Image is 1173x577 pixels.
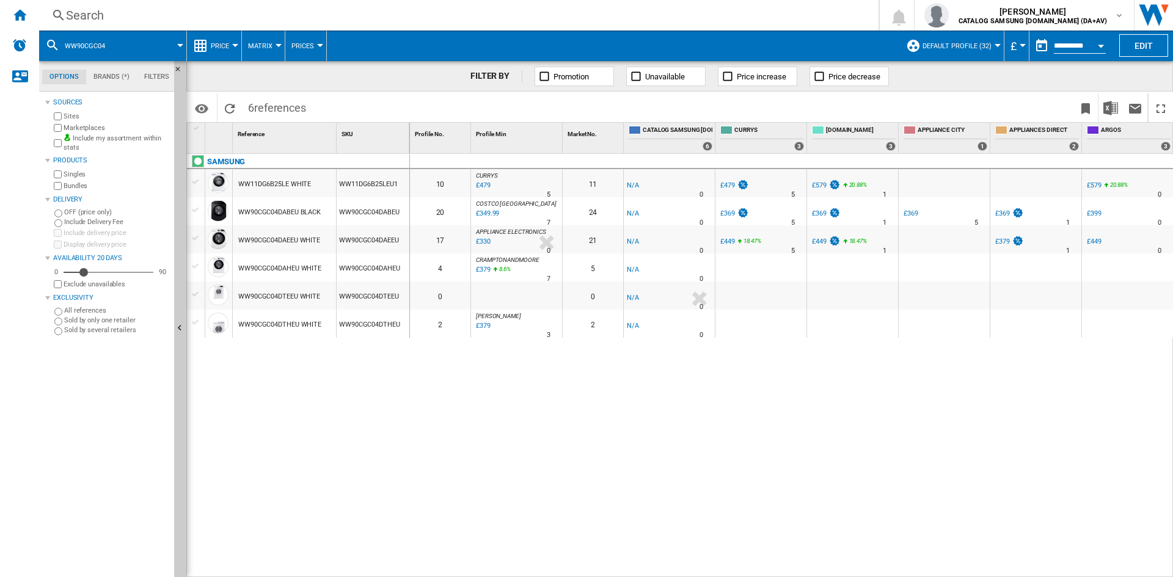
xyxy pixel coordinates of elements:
div: £369 [904,209,918,217]
span: references [254,101,306,114]
div: Profile Min Sort None [473,123,562,142]
div: WW90CGC04DTEEU WHITE [238,283,320,311]
i: % [498,264,505,278]
div: 2 offers sold by APPLIANCES DIRECT [1069,142,1079,151]
div: £579 [812,181,827,189]
div: 2 [563,310,623,338]
div: 21 [563,225,623,253]
div: WW11DG6B25LE WHITE [238,170,311,198]
span: Price increase [737,72,786,81]
input: Include delivery price [54,229,62,237]
span: ARGOS [1101,126,1171,136]
md-tab-item: Brands (*) [86,70,137,84]
div: 4 [410,253,470,281]
span: CURRYS [476,172,497,179]
div: £479 [718,180,749,192]
button: Matrix [248,31,279,61]
div: Delivery Time : 0 day [700,217,703,229]
div: Delivery Time : 1 day [1066,217,1070,229]
button: ww90cgc04 [65,31,117,61]
div: Delivery Time : 0 day [700,273,703,285]
div: Delivery Time : 1 day [1066,245,1070,257]
div: £399 [1085,208,1102,220]
input: Singles [54,170,62,178]
b: CATALOG SAMSUNG [DOMAIN_NAME] (DA+AV) [959,17,1107,25]
div: N/A [627,264,639,276]
button: Send this report by email [1123,93,1147,122]
div: 0 [563,281,623,310]
div: £379 [993,236,1024,248]
button: Default profile (32) [923,31,998,61]
div: 10 [410,169,470,197]
label: Include Delivery Fee [64,217,169,227]
md-tab-item: Options [42,70,86,84]
md-slider: Availability [64,266,153,278]
button: Price decrease [809,67,889,86]
div: £449 [718,236,735,248]
span: CRAMPTONANDMOORE [476,256,539,263]
div: WW90CGC04DABEU [337,197,409,225]
div: £369 [720,209,735,217]
label: OFF (price only) [64,208,169,217]
img: promotionV3.png [1012,236,1024,246]
div: £369 [810,208,841,220]
img: alerts-logo.svg [12,38,27,53]
label: Sold by several retailers [64,325,169,335]
div: Delivery Time : 0 day [700,301,703,313]
div: Price [193,31,235,61]
img: promotionV3.png [828,180,841,190]
div: 0 [410,281,470,310]
i: % [848,180,855,194]
span: Profile Min [476,131,506,137]
button: Open calendar [1090,33,1112,55]
div: N/A [627,292,639,304]
div: WW90CGC04DABEU BLACK [238,198,321,227]
div: Last updated : Thursday, 18 September 2025 05:02 [474,208,499,220]
div: Click to filter on that brand [207,154,245,169]
div: 20 [410,197,470,225]
input: OFF (price only) [54,209,62,217]
span: APPLIANCE CITY [918,126,987,136]
div: CATALOG SAMSUNG [DOMAIN_NAME] (DA+AV) 6 offers sold by CATALOG SAMSUNG UK.IE (DA+AV) [626,123,715,153]
div: Delivery Time : 0 day [547,245,550,257]
div: Delivery [53,195,169,205]
div: Products [53,156,169,165]
div: Last updated : Wednesday, 17 September 2025 10:29 [474,180,491,192]
div: 0 [51,267,61,277]
span: Reference [238,131,265,137]
div: N/A [627,208,639,220]
div: Delivery Time : 1 day [883,245,886,257]
span: 18.47 [849,238,863,244]
div: Prices [291,31,320,61]
div: £369 [718,208,749,220]
span: 20.88 [1110,181,1124,188]
div: £449 [812,238,827,245]
img: profile.jpg [924,3,949,27]
label: Include my assortment within stats [64,134,169,153]
div: Last updated : Wednesday, 17 September 2025 10:01 [474,236,491,248]
label: Sites [64,112,169,121]
div: N/A [627,320,639,332]
div: N/A [627,180,639,192]
div: Sort None [235,123,336,142]
span: [PERSON_NAME] [959,5,1107,18]
span: Profile No. [415,131,444,137]
div: WW90CGC04DTHEU WHITE [238,311,321,339]
div: APPLIANCES DIRECT 2 offers sold by APPLIANCES DIRECT [993,123,1081,153]
span: 6 [242,93,312,119]
div: WW11DG6B25LEU1 [337,169,409,197]
div: WW90CGC04DAHEU [337,253,409,281]
div: Availability 20 Days [53,253,169,263]
input: Marketplaces [54,124,62,132]
span: SKU [342,131,353,137]
label: Bundles [64,181,169,191]
input: Sold by several retailers [54,327,62,335]
div: Sources [53,98,169,107]
input: Sold by only one retailer [54,318,62,325]
div: £379 [995,238,1010,245]
div: Delivery Time : 7 days [547,217,550,229]
span: 18.47 [744,238,758,244]
span: Default profile (32) [923,42,992,50]
span: £ [1010,40,1017,53]
div: £ [1010,31,1023,61]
